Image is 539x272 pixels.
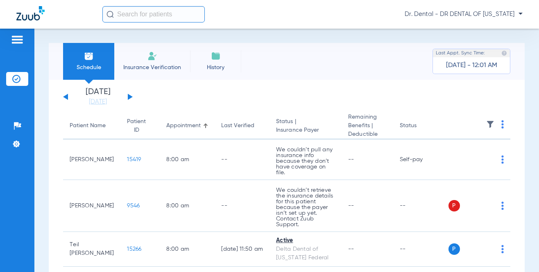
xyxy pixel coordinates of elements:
span: P [448,200,460,211]
span: 15419 [127,157,141,162]
span: Deductible [348,130,386,139]
span: [DATE] - 12:01 AM [446,61,497,70]
div: Patient Name [70,121,114,130]
span: History [196,63,235,72]
img: group-dot-blue.svg [501,245,504,253]
img: hamburger-icon [11,35,24,45]
div: Last Verified [221,121,254,130]
td: [PERSON_NAME] [63,180,120,232]
img: filter.svg [486,120,494,128]
td: 8:00 AM [160,180,215,232]
td: 8:00 AM [160,139,215,180]
p: We couldn’t pull any insurance info because they don’t have coverage on file. [276,147,335,175]
div: Patient ID [127,117,153,135]
img: last sync help info [501,50,507,56]
div: Patient ID [127,117,146,135]
div: Delta Dental of [US_STATE] Federal [276,245,335,262]
img: Zuub Logo [16,6,45,20]
div: Appointment [166,121,201,130]
div: Appointment [166,121,208,130]
span: -- [348,246,354,252]
span: Insurance Payer [276,126,335,135]
p: We couldn’t retrieve the insurance details for this patient because the payer isn’t set up yet. C... [276,187,335,227]
td: [DATE] 11:50 AM [215,232,269,267]
img: History [211,51,221,61]
input: Search for patients [102,6,205,22]
img: group-dot-blue.svg [501,155,504,164]
span: Last Appt. Sync Time: [436,49,485,57]
td: Self-pay [393,139,448,180]
td: 8:00 AM [160,232,215,267]
div: Active [276,236,335,245]
td: -- [393,180,448,232]
span: Dr. Dental - DR DENTAL OF [US_STATE] [405,10,523,18]
td: -- [215,139,269,180]
img: group-dot-blue.svg [501,202,504,210]
th: Status [393,113,448,139]
span: -- [348,203,354,209]
span: -- [348,157,354,162]
td: -- [393,232,448,267]
span: 15266 [127,246,141,252]
th: Remaining Benefits | [342,113,393,139]
th: Status | [269,113,342,139]
span: Schedule [69,63,108,72]
img: group-dot-blue.svg [501,120,504,128]
div: Last Verified [221,121,263,130]
img: Search Icon [106,11,114,18]
div: Patient Name [70,121,106,130]
a: [DATE] [73,98,122,106]
span: 9546 [127,203,140,209]
img: Schedule [84,51,94,61]
td: [PERSON_NAME] [63,139,120,180]
li: [DATE] [73,88,122,106]
span: Insurance Verification [120,63,184,72]
td: -- [215,180,269,232]
img: Manual Insurance Verification [147,51,157,61]
td: Teil [PERSON_NAME] [63,232,120,267]
span: P [448,243,460,255]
